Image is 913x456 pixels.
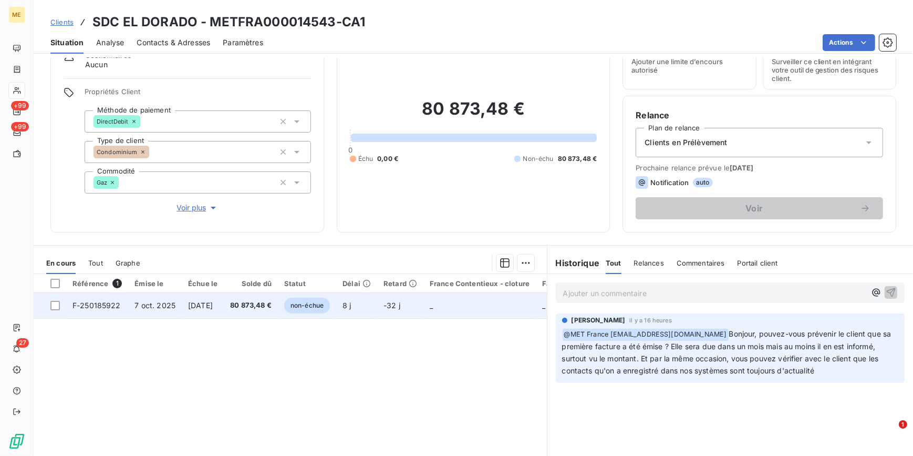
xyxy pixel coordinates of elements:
span: 1 [899,420,907,429]
button: Actions [823,34,875,51]
span: 27 [16,338,29,348]
span: Clients en Prélèvement [645,137,727,148]
span: [DATE] [188,301,213,310]
span: il y a 16 heures [629,317,671,323]
span: _ [430,301,433,310]
span: Propriétés Client [85,87,311,102]
div: ME [8,6,25,23]
div: Délai [343,279,371,288]
h3: SDC EL DORADO - METFRA000014543-CA1 [92,13,365,32]
span: +99 [11,101,29,110]
div: Statut [284,279,330,288]
div: Référence [72,279,122,288]
span: 0 [348,146,352,154]
span: Graphe [116,259,140,267]
a: Clients [50,17,74,27]
span: Non-échu [523,154,553,164]
button: Voir plus [85,202,311,214]
span: Échu [358,154,373,164]
span: 7 oct. 2025 [134,301,175,310]
span: 0,00 € [377,154,398,164]
span: Gaz [97,179,107,186]
span: En cours [46,259,76,267]
span: Commentaires [677,259,725,267]
span: Voir [648,204,860,212]
button: Voir [636,197,883,219]
div: Émise le [134,279,175,288]
span: Tout [88,259,103,267]
input: Ajouter une valeur [119,178,127,187]
input: Ajouter une valeur [140,117,149,126]
span: Clients [50,18,74,26]
span: _ [542,301,545,310]
span: 1 [112,279,122,288]
span: 80 873,48 € [558,154,597,164]
h6: Relance [636,109,883,121]
span: [DATE] [730,164,753,172]
span: Paramètres [223,37,263,48]
span: Condominium [97,149,138,155]
span: 80 873,48 € [230,300,272,311]
span: Relances [634,259,664,267]
div: Retard [383,279,417,288]
input: Ajouter une valeur [149,147,158,157]
span: Contacts & Adresses [137,37,210,48]
span: DirectDebit [97,118,129,125]
span: Bonjour, pouvez-vous prévenir le client que sa première facture a été émise ? Elle sera due dans ... [562,329,894,375]
span: F-250185922 [72,301,121,310]
span: Portail client [738,259,778,267]
span: non-échue [284,298,330,313]
div: France Contentieux - cloture [430,279,530,288]
div: Échue le [188,279,217,288]
span: auto [693,178,713,187]
h6: Historique [547,257,600,269]
span: [PERSON_NAME] [572,316,626,325]
span: Surveiller ce client en intégrant votre outil de gestion des risques client. [772,57,887,83]
h2: 80 873,48 € [350,98,597,130]
span: Tout [606,259,621,267]
span: Notification [650,178,689,187]
span: 8 j [343,301,351,310]
span: @ MET France [EMAIL_ADDRESS][DOMAIN_NAME] [563,329,729,341]
div: Solde dû [230,279,272,288]
span: Voir plus [177,202,219,213]
span: Aucun [85,59,108,70]
span: Analyse [96,37,124,48]
span: Ajouter une limite d’encours autorisé [631,57,747,74]
img: Logo LeanPay [8,433,25,450]
span: Prochaine relance prévue le [636,164,883,172]
span: Situation [50,37,84,48]
div: Facture / Echéancier [542,279,614,288]
span: +99 [11,122,29,131]
span: -32 j [383,301,400,310]
iframe: Intercom live chat [877,420,902,445]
